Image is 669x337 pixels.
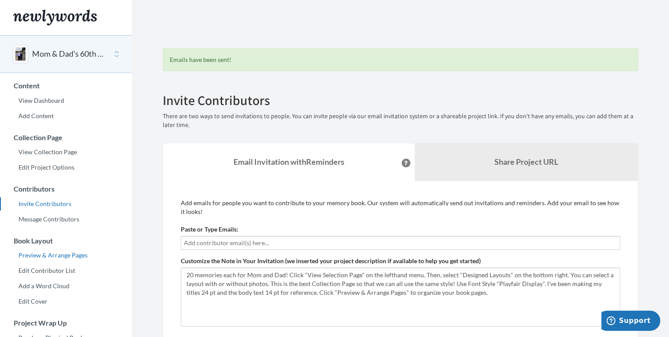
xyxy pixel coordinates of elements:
strong: Email Invitation with Reminders [234,157,344,167]
button: Mom & Dad's 60th Birthday [32,48,103,60]
label: Paste or Type Emails: [181,225,238,234]
p: There are two ways to send invitations to people. You can invite people via our email invitation ... [163,112,638,130]
img: Newlywords logo [13,10,97,25]
h3: Project Wrap Up [0,319,132,327]
h3: Book Layout [0,237,132,245]
h3: Collection Page [0,134,132,141]
p: Add emails for people you want to contribute to your memory book. Our system will automatically s... [181,199,620,216]
h3: Contributors [0,185,132,193]
iframe: Opens a widget where you can chat to one of our agents [601,311,660,333]
div: Emails have been sent! [163,48,638,71]
textarea: 20 memories each for Mom and Dad! [181,268,620,326]
b: Share Project URL [494,157,558,167]
input: Add contributor email(s) here... [184,238,617,248]
h2: Invite Contributors [163,93,638,108]
h3: Content [0,82,132,90]
label: Customize the Note in Your Invitation (we inserted your project description if available to help ... [181,257,481,265]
